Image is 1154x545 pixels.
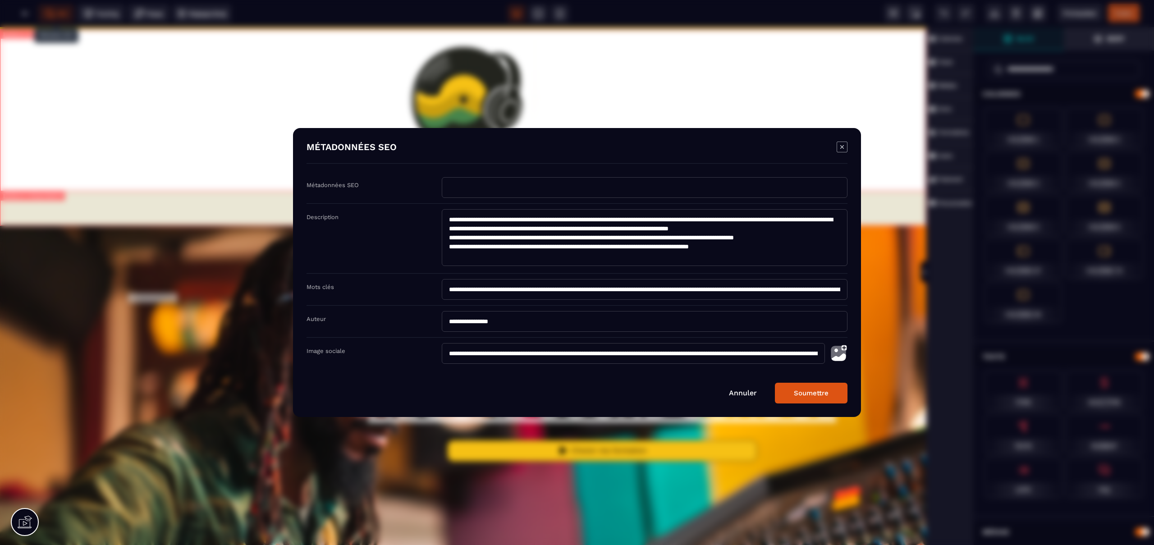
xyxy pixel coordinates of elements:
label: Mots clés [307,284,334,290]
label: Auteur [307,316,326,322]
a: Financement [459,174,522,187]
a: Formations [402,174,456,187]
img: photo-upload.002a6cb0.svg [829,343,847,364]
button: Choisir ma formation [447,413,757,435]
a: Contact [525,174,562,187]
a: Annuler [729,389,757,397]
h4: MÉTADONNÉES SEO [307,142,397,154]
label: Métadonnées SEO [307,182,359,188]
a: Accueil [364,174,399,187]
label: Image sociale [307,348,345,354]
label: Description [307,214,339,220]
button: Soumettre [775,383,847,403]
span: REGGAE SOUND SCHOOL [368,356,837,397]
img: 4275e03cccdd2596e6c8e3e803fb8e3d_LOGO_REGGAE_SOUND_SCHOOL_2025_.png [389,13,538,162]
